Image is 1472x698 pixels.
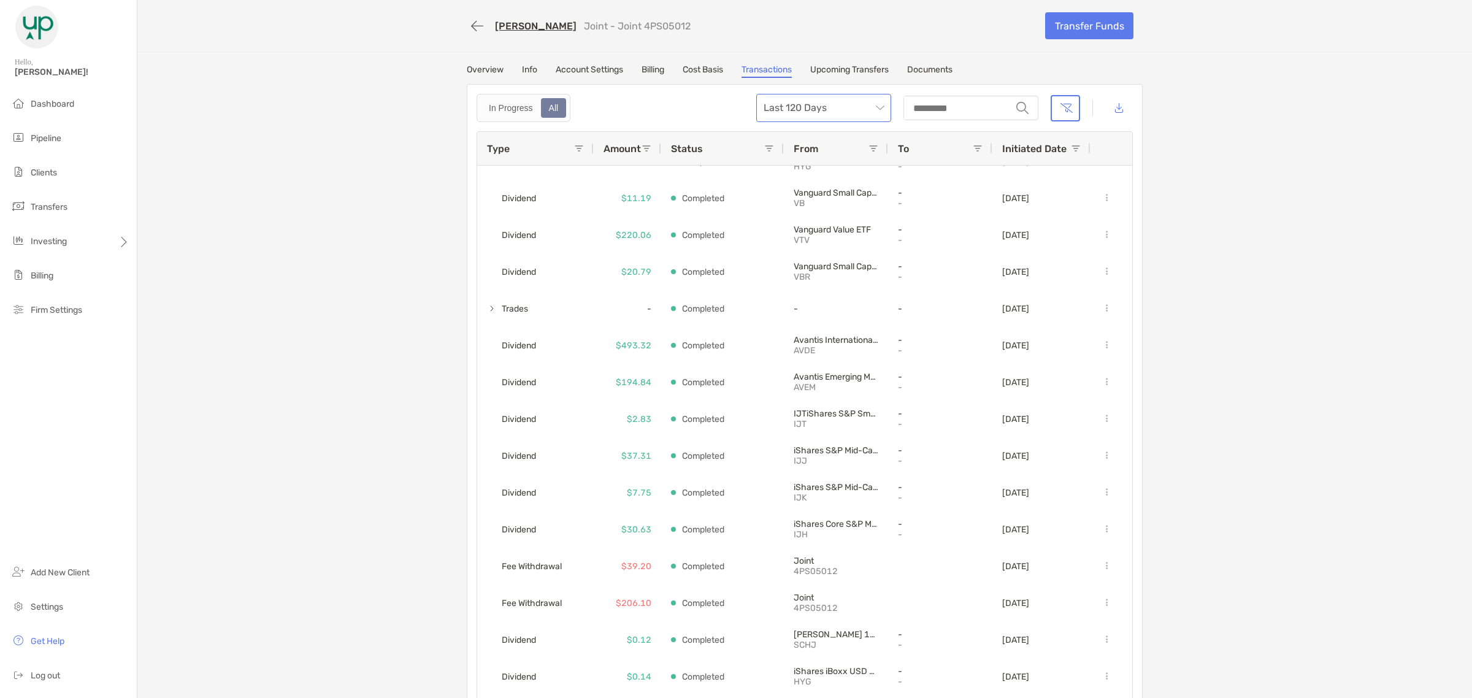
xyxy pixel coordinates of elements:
p: Joint [794,556,878,566]
p: Completed [682,669,724,685]
span: Settings [31,602,63,612]
span: Log out [31,670,60,681]
p: - [898,445,983,456]
p: $30.63 [621,522,651,537]
img: Zoe Logo [15,5,59,49]
p: Completed [682,375,724,390]
p: - [794,304,878,314]
img: transfers icon [11,199,26,213]
p: - [898,372,983,382]
p: Completed [682,522,724,537]
span: Status [671,143,703,155]
p: AVEM [794,382,878,393]
p: $194.84 [616,375,651,390]
span: To [898,143,909,155]
span: Add New Client [31,567,90,578]
span: Dividend [502,630,536,650]
p: HYG [794,161,878,172]
img: firm-settings icon [11,302,26,316]
a: Transactions [742,64,792,78]
p: Completed [682,338,724,353]
span: Dividend [502,409,536,429]
p: Vanguard Value ETF [794,224,878,235]
p: $7.75 [627,485,651,500]
p: SCHJ [794,640,878,650]
p: [DATE] [1002,340,1029,351]
a: Cost Basis [683,64,723,78]
p: iShares iBoxx USD High Yield Corporate Bond ETF [794,666,878,677]
a: [PERSON_NAME] [495,20,577,32]
a: Billing [642,64,664,78]
p: VBR [794,272,878,282]
img: clients icon [11,164,26,179]
p: Joint [794,593,878,603]
span: Type [487,143,510,155]
span: Investing [31,236,67,247]
p: $39.20 [621,559,651,574]
p: - [898,188,983,198]
p: IJK [794,493,878,503]
p: $0.12 [627,632,651,648]
span: Fee Withdrawal [502,593,562,613]
p: [DATE] [1002,304,1029,314]
span: Dividend [502,667,536,687]
div: All [542,99,565,117]
div: In Progress [482,99,540,117]
p: iShares S&P Mid-Cap 400 Value ETF [794,445,878,456]
p: Schwab 1-5 Year Corporate Bond ETF [794,629,878,640]
img: dashboard icon [11,96,26,110]
p: [DATE] [1002,267,1029,277]
span: Last 120 Days [764,94,884,121]
p: Joint - Joint 4PS05012 [584,20,691,32]
span: Trades [502,299,528,319]
p: - [898,304,983,314]
p: iShares Core S&P Mid-Cap ETF [794,519,878,529]
span: From [794,143,818,155]
p: - [898,382,983,393]
span: Transfers [31,202,67,212]
span: Dividend [502,520,536,540]
span: Dividend [502,262,536,282]
span: Initiated Date [1002,143,1067,155]
p: Avantis International Equity ETF [794,335,878,345]
p: Completed [682,485,724,500]
p: $11.19 [621,191,651,206]
a: Info [522,64,537,78]
div: segmented control [477,94,570,122]
p: VTV [794,235,878,245]
span: Dividend [502,446,536,466]
p: - [898,335,983,345]
p: Completed [682,632,724,648]
p: Completed [682,412,724,427]
img: billing icon [11,267,26,282]
p: IJT [794,419,878,429]
span: Billing [31,270,53,281]
p: [DATE] [1002,414,1029,424]
p: $0.14 [627,669,651,685]
img: get-help icon [11,633,26,648]
a: Account Settings [556,64,623,78]
a: Documents [907,64,953,78]
img: settings icon [11,599,26,613]
p: - [898,640,983,650]
p: Vanguard Small Cap ETF [794,188,878,198]
span: Dashboard [31,99,74,109]
p: Completed [682,191,724,206]
p: - [898,408,983,419]
p: IJH [794,529,878,540]
p: - [898,345,983,356]
p: $20.79 [621,264,651,280]
img: investing icon [11,233,26,248]
p: [DATE] [1002,377,1029,388]
p: - [898,235,983,245]
p: Completed [682,228,724,243]
p: $37.31 [621,448,651,464]
p: 4PS05012 [794,566,878,577]
p: IJTiShares S&P Small-Cap 600 Growth ETF [794,408,878,419]
p: - [898,666,983,677]
p: Vanguard Small Cap Value ETF [794,261,878,272]
img: pipeline icon [11,130,26,145]
img: add_new_client icon [11,564,26,579]
span: Amount [604,143,641,155]
span: Get Help [31,636,64,646]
